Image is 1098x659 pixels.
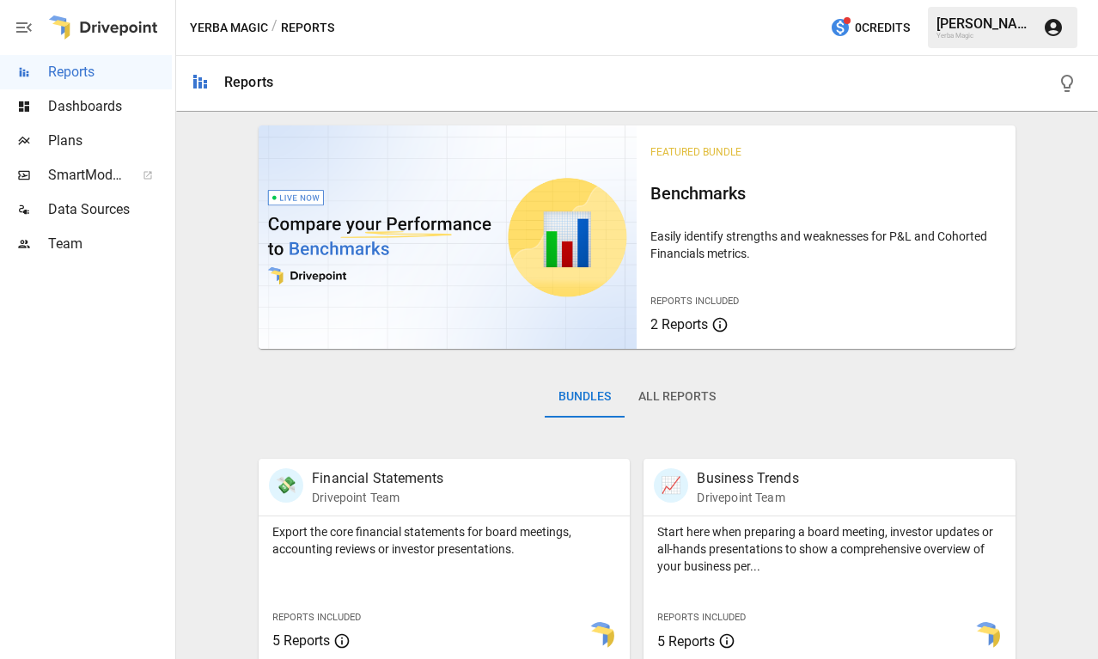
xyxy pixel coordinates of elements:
button: 0Credits [823,12,917,44]
span: Data Sources [48,199,172,220]
button: Bundles [545,376,625,418]
span: SmartModel [48,165,124,186]
span: Reports [48,62,172,82]
div: 💸 [269,468,303,503]
span: Plans [48,131,172,151]
span: Reports Included [650,296,739,307]
div: 📈 [654,468,688,503]
p: Drivepoint Team [697,489,798,506]
span: Reports Included [272,612,361,623]
div: [PERSON_NAME] [936,15,1033,32]
div: / [271,17,278,39]
button: Yerba Magic [190,17,268,39]
p: Financial Statements [312,468,443,489]
p: Start here when preparing a board meeting, investor updates or all-hands presentations to show a ... [657,523,1001,575]
span: 5 Reports [657,633,715,650]
img: smart model [587,622,614,650]
p: Business Trends [697,468,798,489]
div: Reports [224,74,273,90]
span: 2 Reports [650,316,708,333]
span: Team [48,234,172,254]
span: 5 Reports [272,632,330,649]
p: Export the core financial statements for board meetings, accounting reviews or investor presentat... [272,523,616,558]
span: Reports Included [657,612,746,623]
p: Easily identify strengths and weaknesses for P&L and Cohorted Financials metrics. [650,228,1001,262]
span: Dashboards [48,96,172,117]
span: 0 Credits [855,17,910,39]
span: Featured Bundle [650,146,741,158]
p: Drivepoint Team [312,489,443,506]
img: video thumbnail [259,125,637,349]
button: All Reports [625,376,729,418]
img: smart model [973,622,1000,650]
span: ™ [123,162,135,184]
div: Yerba Magic [936,32,1033,40]
h6: Benchmarks [650,180,1001,207]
